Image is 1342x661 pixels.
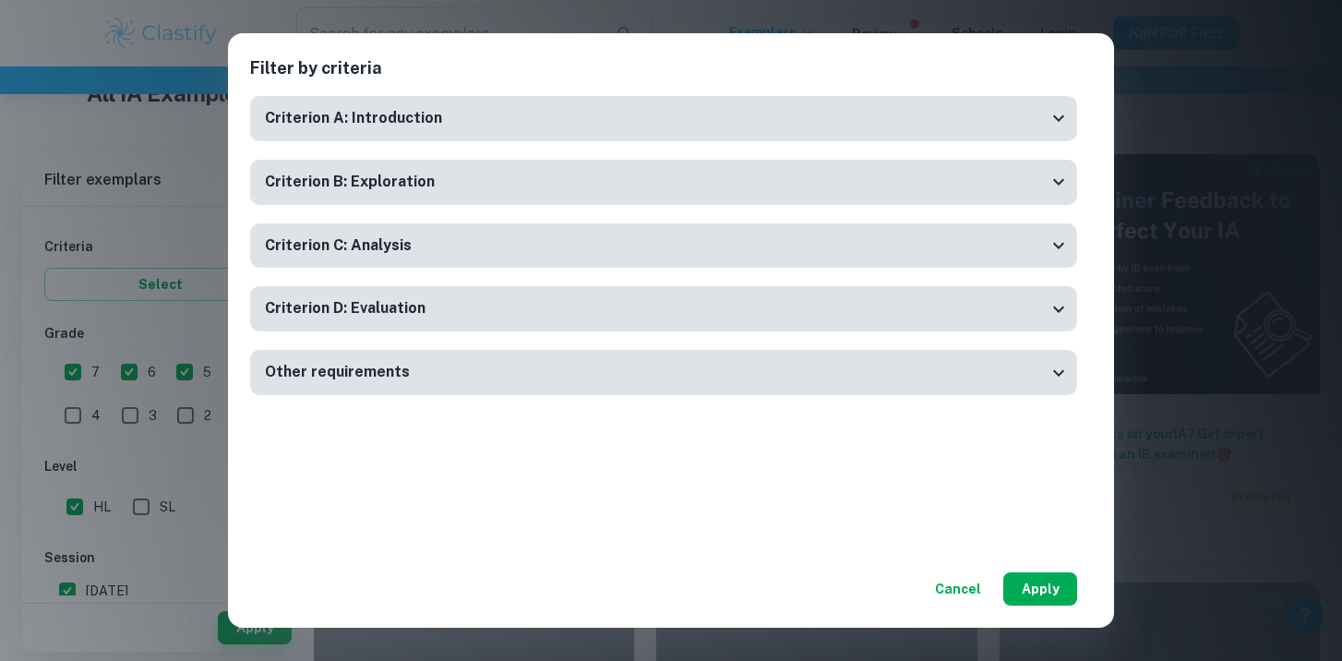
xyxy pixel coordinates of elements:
[250,160,1077,205] div: Criterion B: Exploration
[250,96,1077,141] div: Criterion A: Introduction
[265,107,442,130] h6: Criterion A: Introduction
[250,350,1077,395] div: Other requirements
[265,297,425,320] h6: Criterion D: Evaluation
[250,223,1077,269] div: Criterion C: Analysis
[1003,572,1077,606] button: Apply
[265,361,410,384] h6: Other requirements
[265,234,412,258] h6: Criterion C: Analysis
[928,572,989,606] button: Cancel
[250,55,1092,96] h2: Filter by criteria
[265,171,435,194] h6: Criterion B: Exploration
[250,286,1077,331] div: Criterion D: Evaluation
